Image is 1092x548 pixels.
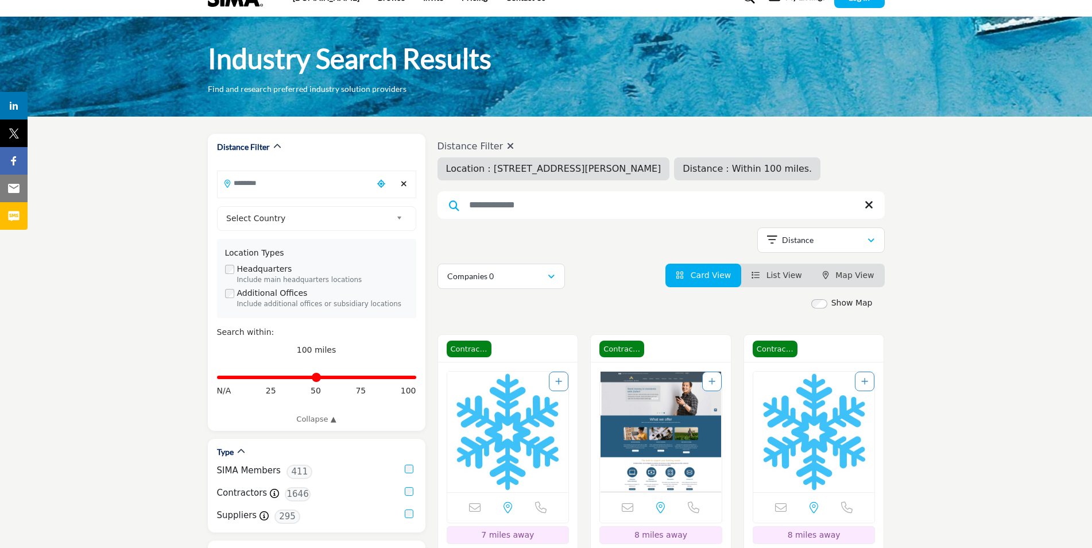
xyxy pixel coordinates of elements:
label: Show Map [831,297,873,309]
span: 1646 [285,487,311,501]
span: 7 miles away [481,530,534,539]
span: 8 miles away [634,530,687,539]
div: Include additional offices or subsidiary locations [237,299,408,310]
a: Collapse ▲ [217,414,416,425]
button: Companies 0 [437,264,565,289]
span: 75 [355,385,366,397]
label: SIMA Members [217,464,281,477]
span: Distance : Within 100 miles. [683,163,812,174]
a: Add To List [861,377,868,386]
div: Choose your current location [373,172,390,196]
p: Companies 0 [447,271,494,282]
span: Select Country [226,211,392,225]
img: Alliance Bank [600,372,722,492]
span: Map View [835,271,874,280]
label: Contractors [217,487,268,500]
span: 8 miles away [788,530,841,539]
div: Search within: [217,326,416,338]
label: Suppliers [217,509,257,522]
li: Map View [812,264,885,287]
input: SIMA Members checkbox [405,465,413,473]
h1: Industry Search Results [208,41,491,76]
a: Add To List [708,377,715,386]
span: N/A [217,385,231,397]
h4: Distance Filter [437,141,821,152]
li: List View [741,264,812,287]
input: Contractors checkbox [405,487,413,496]
label: Additional Offices [237,287,308,299]
li: Card View [665,264,741,287]
a: Open Listing in new tab [447,372,569,492]
label: Headquarters [237,263,292,275]
img: Wenzel Omni-Services LLC [753,372,875,492]
span: 100 miles [297,345,336,354]
span: Card View [691,271,731,280]
span: List View [766,271,802,280]
a: Open Listing in new tab [600,372,722,492]
a: View Card [676,271,731,280]
div: Location Types [225,247,408,259]
span: 411 [286,465,312,479]
input: Suppliers checkbox [405,510,413,518]
input: Search Location [218,172,373,194]
span: 100 [401,385,416,397]
img: North Ridge Outdoor Services [447,372,569,492]
a: View List [752,271,802,280]
a: Open Listing in new tab [753,372,875,492]
div: Clear search location [396,172,413,196]
div: Include main headquarters locations [237,275,408,285]
p: Distance [782,234,814,246]
a: Add To List [555,377,562,386]
span: 295 [274,510,300,524]
a: Map View [823,271,874,280]
p: Find and research preferred industry solution providers [208,83,406,95]
input: Search Keyword [437,191,885,219]
h2: Distance Filter [217,141,270,153]
span: Contractor [599,341,644,358]
span: 25 [266,385,276,397]
span: Location : [STREET_ADDRESS][PERSON_NAME] [446,163,661,174]
span: 50 [311,385,321,397]
h2: Type [217,446,234,458]
button: Distance [757,227,885,253]
span: Contractor [753,341,797,358]
span: Contractor [447,341,491,358]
